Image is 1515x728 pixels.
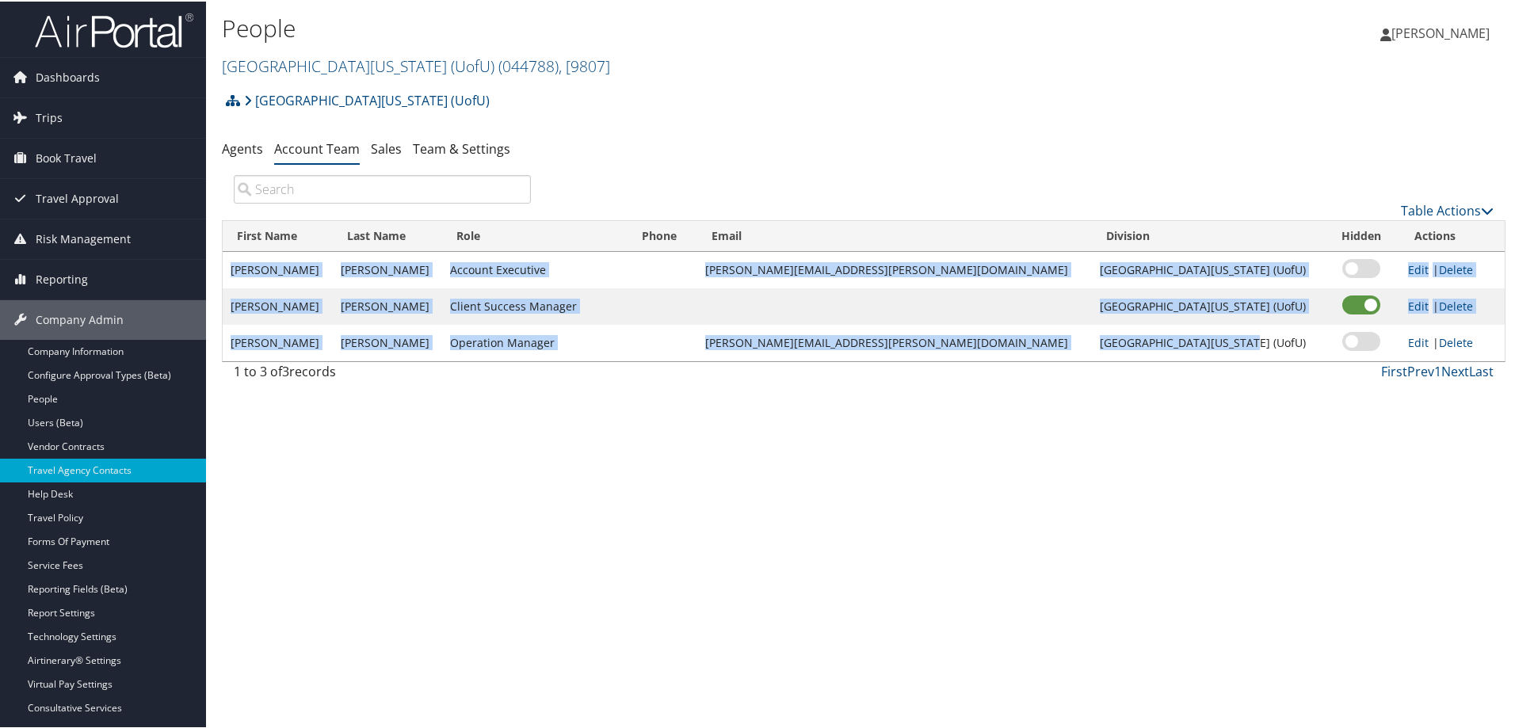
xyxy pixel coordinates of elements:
a: Agents [222,139,263,156]
td: Account Executive [442,250,628,287]
a: Table Actions [1401,200,1494,218]
a: [GEOGRAPHIC_DATA][US_STATE] (UofU) [222,54,610,75]
td: [PERSON_NAME] [223,323,333,360]
td: [PERSON_NAME] [333,323,441,360]
span: Trips [36,97,63,136]
td: [PERSON_NAME] [333,250,441,287]
span: Reporting [36,258,88,298]
span: ( 044788 ) [498,54,559,75]
a: Delete [1439,297,1473,312]
a: First [1381,361,1407,379]
th: Role: activate to sort column ascending [442,219,628,250]
span: , [ 9807 ] [559,54,610,75]
th: Actions [1400,219,1505,250]
a: Delete [1439,334,1473,349]
td: | [1400,323,1505,360]
a: [GEOGRAPHIC_DATA][US_STATE] (UofU) [244,83,490,115]
a: Sales [371,139,402,156]
a: [PERSON_NAME] [1380,8,1505,55]
td: | [1400,287,1505,323]
span: Dashboards [36,56,100,96]
td: [PERSON_NAME][EMAIL_ADDRESS][PERSON_NAME][DOMAIN_NAME] [697,323,1091,360]
td: [PERSON_NAME] [333,287,441,323]
span: Travel Approval [36,177,119,217]
span: Company Admin [36,299,124,338]
div: 1 to 3 of records [234,360,531,387]
th: Division: activate to sort column ascending [1092,219,1322,250]
td: [GEOGRAPHIC_DATA][US_STATE] (UofU) [1092,250,1322,287]
td: [GEOGRAPHIC_DATA][US_STATE] (UofU) [1092,323,1322,360]
th: Email: activate to sort column ascending [697,219,1091,250]
a: Edit [1408,334,1429,349]
td: [PERSON_NAME] [223,250,333,287]
input: Search [234,173,531,202]
a: Team & Settings [413,139,510,156]
th: Phone [628,219,697,250]
span: [PERSON_NAME] [1391,23,1490,40]
td: | [1400,250,1505,287]
span: Book Travel [36,137,97,177]
td: [GEOGRAPHIC_DATA][US_STATE] (UofU) [1092,287,1322,323]
img: airportal-logo.png [35,10,193,48]
th: Hidden: activate to sort column ascending [1322,219,1400,250]
a: Last [1469,361,1494,379]
a: 1 [1434,361,1441,379]
td: [PERSON_NAME] [223,287,333,323]
a: Edit [1408,297,1429,312]
td: Client Success Manager [442,287,628,323]
a: Prev [1407,361,1434,379]
a: Account Team [274,139,360,156]
a: Delete [1439,261,1473,276]
a: Next [1441,361,1469,379]
th: Last Name: activate to sort column ascending [333,219,441,250]
span: Risk Management [36,218,131,257]
td: [PERSON_NAME][EMAIL_ADDRESS][PERSON_NAME][DOMAIN_NAME] [697,250,1091,287]
span: 3 [282,361,289,379]
th: First Name: activate to sort column ascending [223,219,333,250]
td: Operation Manager [442,323,628,360]
h1: People [222,10,1078,44]
a: Edit [1408,261,1429,276]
